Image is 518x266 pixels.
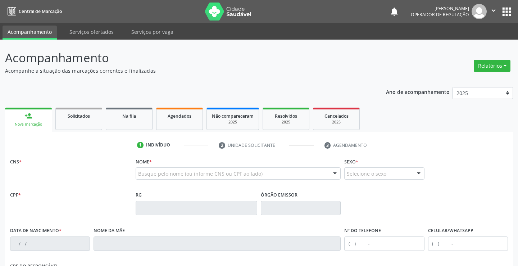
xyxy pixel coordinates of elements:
label: Nome da mãe [94,225,125,236]
a: Acompanhamento [3,26,57,40]
label: Nome [136,156,152,167]
div: 2025 [268,120,304,125]
input: __/__/____ [10,236,90,251]
span: Agendados [168,113,191,119]
div: Indivíduo [146,142,170,148]
button: apps [500,5,513,18]
div: 2025 [212,120,254,125]
label: CPF [10,190,21,201]
label: Data de nascimento [10,225,62,236]
span: Cancelados [324,113,349,119]
p: Ano de acompanhamento [386,87,450,96]
button: notifications [389,6,399,17]
label: Celular/WhatsApp [428,225,473,236]
div: person_add [24,112,32,120]
label: Nº do Telefone [344,225,381,236]
div: 2025 [318,120,354,125]
div: 1 [137,142,144,148]
input: (__) _____-_____ [344,236,424,251]
label: CNS [10,156,22,167]
label: Órgão emissor [261,190,297,201]
a: Serviços por vaga [126,26,178,38]
button: Relatórios [474,60,510,72]
span: Solicitados [68,113,90,119]
p: Acompanhe a situação das marcações correntes e finalizadas [5,67,360,75]
span: Não compareceram [212,113,254,119]
span: Operador de regulação [411,12,469,18]
span: Central de Marcação [19,8,62,14]
label: RG [136,190,142,201]
img: img [472,4,487,19]
button:  [487,4,500,19]
a: Central de Marcação [5,5,62,17]
i:  [490,6,497,14]
span: Na fila [122,113,136,119]
span: Resolvidos [275,113,297,119]
a: Serviços ofertados [64,26,119,38]
p: Acompanhamento [5,49,360,67]
label: Sexo [344,156,358,167]
span: Selecione o sexo [347,170,386,177]
span: Busque pelo nome (ou informe CNS ou CPF ao lado) [138,170,263,177]
div: Nova marcação [10,122,47,127]
div: [PERSON_NAME] [411,5,469,12]
input: (__) _____-_____ [428,236,508,251]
